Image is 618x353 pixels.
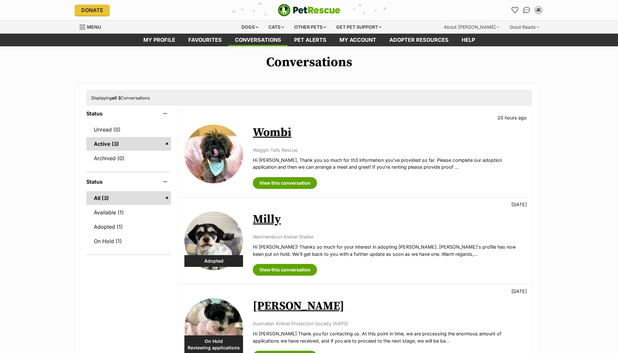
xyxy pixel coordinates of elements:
[184,345,243,351] span: Reviewing applications
[497,114,527,121] p: 20 hours ago
[383,34,455,46] a: Adopter resources
[510,5,544,15] ul: Account quick links
[86,151,171,165] a: Archived (0)
[86,234,171,248] a: On Hold (1)
[91,95,150,100] span: Displaying Conversations
[182,34,228,46] a: Favourites
[112,95,121,100] strong: all 3
[523,7,530,13] img: chat-41dd97257d64d25036548639549fe6c8038ab92f7586957e7f3b1b290dea8141.svg
[75,5,110,16] a: Donate
[137,34,182,46] a: My profile
[253,299,344,314] a: [PERSON_NAME]
[439,21,504,34] div: About [PERSON_NAME]
[253,177,317,189] a: View this conversation
[332,21,386,34] div: Get pet support
[86,137,171,151] a: Active (3)
[535,7,542,13] div: JE
[86,206,171,219] a: Available (1)
[510,5,520,15] a: Favourites
[505,21,544,34] div: Good Reads
[184,255,243,267] div: Adopted
[86,123,171,136] a: Unread (0)
[278,4,340,16] a: PetRescue
[86,179,171,185] header: Status
[228,34,288,46] a: conversations
[253,330,525,344] p: Hi [PERSON_NAME] Thank you for contacting us. At this point in time, we are processing the enormo...
[253,264,317,276] a: View this conversation
[86,191,171,205] a: All (3)
[533,5,544,15] button: My account
[253,212,281,227] a: Milly
[253,233,525,240] p: Warrnambool Animal Shelter
[455,34,481,46] a: Help
[86,220,171,234] a: Adopted (1)
[333,34,383,46] a: My account
[288,34,333,46] a: Pet alerts
[253,320,525,327] p: Australian Animal Protection Society (AAPS)
[253,243,525,257] p: Hi [PERSON_NAME]! Thanks so much for your interest in adopting [PERSON_NAME]. [PERSON_NAME]'s pro...
[184,125,243,183] img: Wombi
[237,21,263,34] div: Dogs
[290,21,331,34] div: Other pets
[264,21,289,34] div: Cats
[253,157,525,171] p: Hi [PERSON_NAME], Thank you so much for th3 information you've provided so far. Please complete o...
[86,111,171,116] header: Status
[253,125,291,140] a: Wombi
[87,24,101,30] span: Menu
[522,5,532,15] a: Conversations
[253,146,525,153] p: Waggin Tails Rescue
[511,288,527,295] p: [DATE]
[79,21,106,32] a: Menu
[278,4,340,16] img: logo-e224e6f780fb5917bec1dbf3a21bbac754714ae5b6737aabdf751b685950b380.svg
[511,201,527,208] p: [DATE]
[184,211,243,270] img: Milly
